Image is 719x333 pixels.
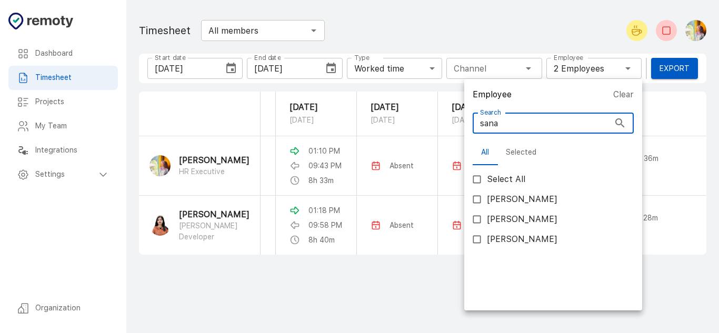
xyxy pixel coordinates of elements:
span: Select All [487,173,525,186]
span: [PERSON_NAME] [487,193,557,206]
span: [PERSON_NAME] [487,213,557,226]
button: Clear [613,87,634,102]
label: Search [480,108,502,117]
span: [PERSON_NAME] [487,233,557,246]
h6: Employee [473,87,512,102]
button: All [473,140,497,165]
button: Selected [497,140,545,165]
